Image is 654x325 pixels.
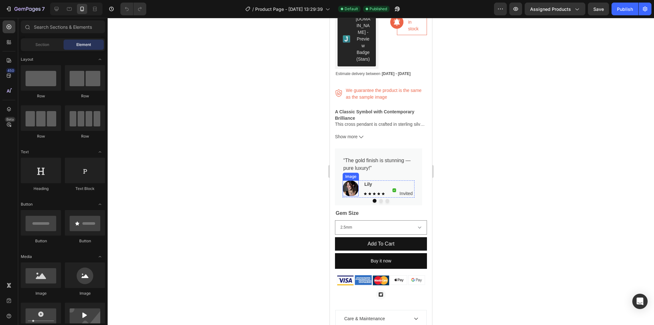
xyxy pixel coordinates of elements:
span: Save [593,6,604,12]
img: Alt Image [46,272,56,282]
div: Buy it now [41,239,62,247]
span: Toggle open [95,199,105,209]
span: Product Page - [DATE] 13:29:39 [255,6,323,12]
button: Dot [43,181,47,185]
span: Toggle open [95,252,105,262]
legend: Gem Size [5,191,29,200]
div: Row [65,133,105,139]
button: Assigned Products [525,3,585,15]
img: Alt Image [63,170,66,174]
img: Alt Image [13,162,29,178]
p: Lily [34,163,83,170]
button: Show more [5,115,97,123]
span: Toggle open [95,147,105,157]
input: Search Sections & Elements [21,20,105,33]
button: Dot [56,181,59,185]
button: 7 [3,3,48,15]
span: Toggle open [95,54,105,64]
div: Row [65,93,105,99]
div: Image [21,291,61,296]
div: Open Intercom Messenger [632,294,648,309]
img: Alt Image [42,257,60,268]
div: Image [65,291,105,296]
img: Alt Image [60,257,78,267]
p: “The gold finish is stunning — pure luxury!” [13,139,84,154]
span: Section [35,42,49,48]
div: Undo/Redo [120,3,146,15]
span: Button [21,201,33,207]
div: Publish [617,6,633,12]
iframe: Design area [330,18,432,325]
span: / [252,6,254,12]
span: Estimate delivery between [6,54,50,58]
div: Text Block [65,186,105,192]
button: Save [588,3,609,15]
button: Publish [612,3,638,15]
p: 7 [42,5,45,13]
div: Row [21,93,61,99]
img: Alt Image [78,257,95,267]
span: Element [76,42,91,48]
img: Judgeme.png [13,17,20,25]
div: Add To Cart [38,222,65,230]
p: We guarantee the product is the same as the sample image [16,69,96,83]
div: Row [21,133,61,139]
span: Assigned Products [530,6,571,12]
button: Buy it now [5,235,97,251]
div: 450 [6,68,15,73]
button: Dot [49,181,53,185]
span: Layout [21,57,33,62]
p: This cross pendant is crafted in sterling silver and set with radiant moissanite stones. A timele... [5,91,97,110]
span: Published [369,6,387,12]
span: Media [21,254,32,260]
span: Default [345,6,358,12]
strong: A Classic Symbol with Contemporary Brilliance [5,91,84,103]
div: Image [14,156,28,162]
button: Add To Cart [5,219,97,233]
span: Show more [5,115,28,123]
img: Alt Image [5,72,13,79]
span: [DATE] - [DATE] [52,54,81,58]
p: Care & Maintenance [14,298,55,304]
img: Alt Image [25,257,42,267]
div: Heading [21,186,61,192]
div: Button [65,238,105,244]
div: Beta [5,117,15,122]
a: Image Title [46,272,56,282]
p: Invited [70,172,83,179]
div: Button [21,238,61,244]
img: Alt Image [7,257,24,268]
span: Text [21,149,29,155]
